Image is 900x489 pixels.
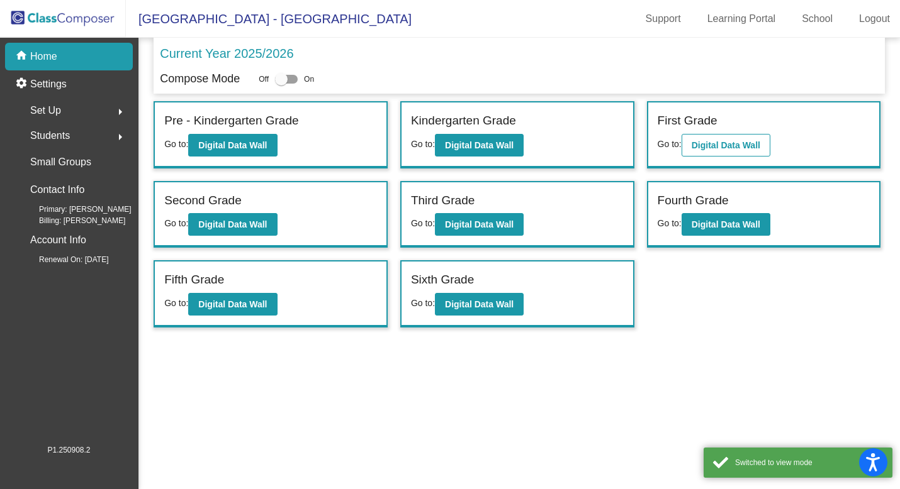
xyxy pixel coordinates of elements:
[692,140,760,150] b: Digital Data Wall
[113,104,128,119] mat-icon: arrow_right
[30,77,67,92] p: Settings
[30,49,57,64] p: Home
[30,231,86,249] p: Account Info
[30,102,61,119] span: Set Up
[30,127,70,145] span: Students
[164,112,298,130] label: Pre - Kindergarten Grade
[188,293,277,316] button: Digital Data Wall
[445,299,514,309] b: Digital Data Wall
[682,134,770,157] button: Digital Data Wall
[198,140,267,150] b: Digital Data Wall
[435,293,524,316] button: Digital Data Wall
[411,218,435,228] span: Go to:
[735,457,883,468] div: Switched to view mode
[445,140,514,150] b: Digital Data Wall
[198,299,267,309] b: Digital Data Wall
[259,74,269,85] span: Off
[164,192,242,210] label: Second Grade
[160,70,240,87] p: Compose Mode
[849,9,900,29] a: Logout
[682,213,770,236] button: Digital Data Wall
[658,218,682,228] span: Go to:
[19,254,108,265] span: Renewal On: [DATE]
[411,112,516,130] label: Kindergarten Grade
[15,49,30,64] mat-icon: home
[113,129,128,145] mat-icon: arrow_right
[188,213,277,236] button: Digital Data Wall
[198,219,267,229] b: Digital Data Wall
[692,219,760,229] b: Digital Data Wall
[188,134,277,157] button: Digital Data Wall
[30,153,91,171] p: Small Groups
[411,139,435,149] span: Go to:
[658,139,682,149] span: Go to:
[164,271,224,289] label: Fifth Grade
[30,181,84,199] p: Contact Info
[445,219,514,229] b: Digital Data Wall
[19,215,125,226] span: Billing: [PERSON_NAME]
[658,112,717,130] label: First Grade
[658,192,729,210] label: Fourth Grade
[304,74,314,85] span: On
[19,204,132,215] span: Primary: [PERSON_NAME]
[411,298,435,308] span: Go to:
[435,134,524,157] button: Digital Data Wall
[164,218,188,228] span: Go to:
[435,213,524,236] button: Digital Data Wall
[15,77,30,92] mat-icon: settings
[411,192,475,210] label: Third Grade
[411,271,474,289] label: Sixth Grade
[792,9,843,29] a: School
[636,9,691,29] a: Support
[697,9,786,29] a: Learning Portal
[164,298,188,308] span: Go to:
[160,44,293,63] p: Current Year 2025/2026
[164,139,188,149] span: Go to:
[126,9,412,29] span: [GEOGRAPHIC_DATA] - [GEOGRAPHIC_DATA]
